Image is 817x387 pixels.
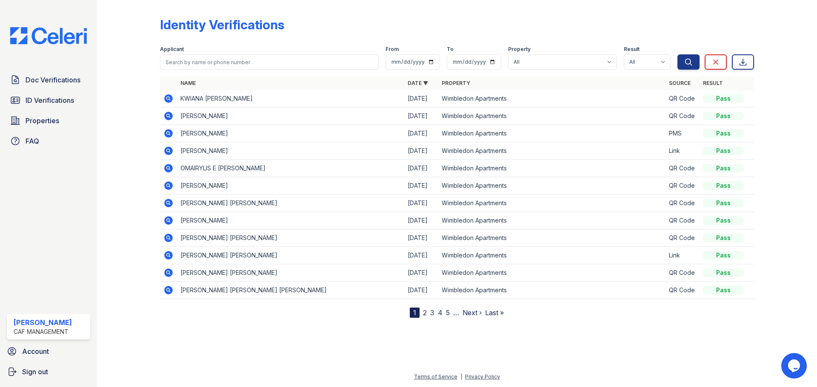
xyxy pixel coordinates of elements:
a: ID Verifications [7,92,90,109]
td: QR Code [666,195,700,212]
label: Result [624,46,640,53]
td: [DATE] [404,212,438,229]
td: QR Code [666,107,700,125]
td: [DATE] [404,90,438,107]
td: [DATE] [404,282,438,299]
a: 3 [430,308,434,317]
span: FAQ [26,136,39,146]
td: QR Code [666,212,700,229]
a: Doc Verifications [7,71,90,88]
a: 2 [423,308,427,317]
div: Pass [703,129,744,138]
a: 5 [446,308,450,317]
a: Property [442,80,470,86]
td: [DATE] [404,229,438,247]
td: [PERSON_NAME] [PERSON_NAME] [177,247,404,264]
a: Name [180,80,196,86]
a: Next › [463,308,482,317]
span: … [453,308,459,318]
td: OMAIRYLIS E [PERSON_NAME] [177,160,404,177]
a: Privacy Policy [465,373,500,380]
a: Properties [7,112,90,129]
td: QR Code [666,264,700,282]
a: 4 [438,308,443,317]
td: Wimbledon Apartments [438,177,666,195]
a: Terms of Service [414,373,457,380]
td: Link [666,247,700,264]
td: QR Code [666,90,700,107]
div: Identity Verifications [160,17,284,32]
td: [PERSON_NAME] [PERSON_NAME] [177,264,404,282]
label: From [386,46,399,53]
td: PMS [666,125,700,142]
td: [DATE] [404,107,438,125]
div: Pass [703,112,744,120]
td: [PERSON_NAME] [177,142,404,160]
td: [PERSON_NAME] [PERSON_NAME] [177,229,404,247]
span: Account [22,346,49,356]
div: Pass [703,199,744,207]
td: [DATE] [404,195,438,212]
td: [PERSON_NAME] [177,107,404,125]
div: Pass [703,286,744,294]
td: Wimbledon Apartments [438,212,666,229]
td: QR Code [666,282,700,299]
td: Wimbledon Apartments [438,247,666,264]
td: Wimbledon Apartments [438,160,666,177]
td: Wimbledon Apartments [438,229,666,247]
td: QR Code [666,177,700,195]
div: Pass [703,268,744,277]
img: CE_Logo_Blue-a8612792a0a2168367f1c8372b55b34899dd931a85d93a1a3d3e32e68fde9ad4.png [3,27,94,44]
span: Properties [26,116,59,126]
div: Pass [703,164,744,172]
div: Pass [703,216,744,225]
div: CAF Management [14,328,72,336]
div: Pass [703,251,744,260]
td: [PERSON_NAME] [PERSON_NAME] [177,195,404,212]
td: [PERSON_NAME] [PERSON_NAME] [PERSON_NAME] [177,282,404,299]
td: [DATE] [404,125,438,142]
div: Pass [703,147,744,155]
td: QR Code [666,229,700,247]
div: [PERSON_NAME] [14,317,72,328]
div: Pass [703,234,744,242]
td: Wimbledon Apartments [438,90,666,107]
input: Search by name or phone number [160,54,379,70]
td: [DATE] [404,177,438,195]
span: Sign out [22,367,48,377]
td: [PERSON_NAME] [177,125,404,142]
td: [PERSON_NAME] [177,212,404,229]
td: Link [666,142,700,160]
span: ID Verifications [26,95,74,105]
td: Wimbledon Apartments [438,195,666,212]
td: [DATE] [404,264,438,282]
div: | [460,373,462,380]
td: [PERSON_NAME] [177,177,404,195]
a: Date ▼ [408,80,428,86]
td: [DATE] [404,142,438,160]
a: Last » [485,308,504,317]
a: FAQ [7,133,90,150]
a: Sign out [3,363,94,380]
td: Wimbledon Apartments [438,264,666,282]
label: To [447,46,454,53]
label: Property [508,46,531,53]
div: Pass [703,94,744,103]
span: Doc Verifications [26,75,80,85]
a: Source [669,80,691,86]
a: Account [3,343,94,360]
label: Applicant [160,46,184,53]
td: Wimbledon Apartments [438,282,666,299]
td: [DATE] [404,160,438,177]
div: Pass [703,181,744,190]
iframe: chat widget [781,353,808,379]
td: KWIANA [PERSON_NAME] [177,90,404,107]
td: Wimbledon Apartments [438,142,666,160]
a: Result [703,80,723,86]
div: 1 [410,308,420,318]
td: QR Code [666,160,700,177]
td: Wimbledon Apartments [438,107,666,125]
td: [DATE] [404,247,438,264]
td: Wimbledon Apartments [438,125,666,142]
